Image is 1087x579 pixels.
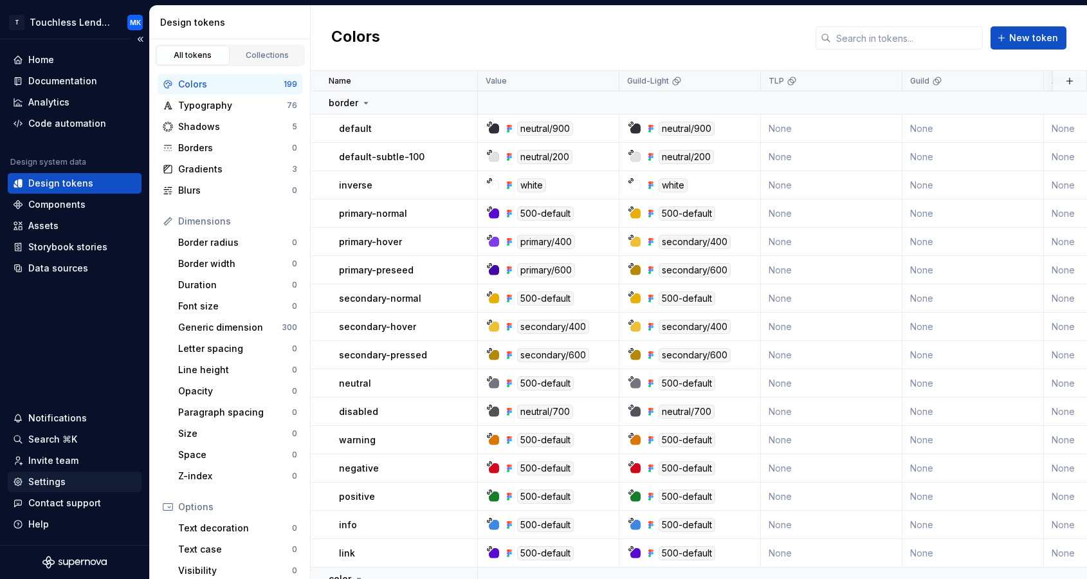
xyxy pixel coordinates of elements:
div: secondary/600 [659,263,731,277]
p: Name [329,76,351,86]
p: negative [339,462,379,475]
a: Space0 [173,445,302,465]
a: Opacity0 [173,381,302,401]
p: warning [339,434,376,446]
td: None [761,511,902,539]
div: Borders [178,142,292,154]
div: 500-default [517,461,574,475]
div: Collections [235,50,300,60]
td: None [761,482,902,511]
div: Visibility [178,564,292,577]
a: Storybook stories [8,237,142,257]
div: 500-default [517,291,574,306]
div: 0 [292,407,297,418]
p: positive [339,490,375,503]
div: Help [28,518,49,531]
a: Text case0 [173,539,302,560]
div: 199 [284,79,297,89]
div: Home [28,53,54,66]
td: None [761,426,902,454]
p: default-subtle-100 [339,151,425,163]
td: None [902,313,1044,341]
p: Guild [910,76,929,86]
td: None [902,511,1044,539]
a: Z-index0 [173,466,302,486]
div: Border radius [178,236,292,249]
div: secondary/600 [517,348,589,362]
div: Code automation [28,117,106,130]
td: None [761,256,902,284]
div: 0 [292,344,297,354]
div: Documentation [28,75,97,87]
div: 0 [292,471,297,481]
td: None [761,313,902,341]
a: Colors199 [158,74,302,95]
p: default [339,122,372,135]
div: 0 [292,143,297,153]
td: None [902,426,1044,454]
div: secondary/400 [659,235,731,249]
div: neutral/900 [517,122,573,136]
div: Dimensions [178,215,297,228]
div: Opacity [178,385,292,398]
div: 500-default [517,207,574,221]
p: TLP [769,76,784,86]
div: All tokens [161,50,225,60]
div: Line height [178,363,292,376]
a: Blurs0 [158,180,302,201]
div: neutral/900 [659,122,715,136]
div: 500-default [659,490,715,504]
div: Contact support [28,497,101,510]
div: secondary/600 [659,348,731,362]
div: 500-default [659,376,715,391]
div: 0 [292,280,297,290]
a: Analytics [8,92,142,113]
td: None [761,369,902,398]
div: 5 [292,122,297,132]
td: None [761,341,902,369]
p: primary-hover [339,235,402,248]
a: Font size0 [173,296,302,317]
p: link [339,547,355,560]
a: Text decoration0 [173,518,302,538]
button: Collapse sidebar [131,30,149,48]
svg: Supernova Logo [42,556,107,569]
td: None [902,398,1044,426]
td: None [761,199,902,228]
div: Letter spacing [178,342,292,355]
button: Contact support [8,493,142,513]
div: Text case [178,543,292,556]
a: Documentation [8,71,142,91]
div: Assets [28,219,59,232]
div: Touchless Lending [30,16,112,29]
div: Font size [178,300,292,313]
div: 0 [292,185,297,196]
div: 0 [292,523,297,533]
td: None [902,284,1044,313]
a: Size0 [173,423,302,444]
td: None [761,143,902,171]
td: None [761,171,902,199]
div: 3 [292,164,297,174]
div: Space [178,448,292,461]
p: disabled [339,405,378,418]
a: Home [8,50,142,70]
a: Data sources [8,258,142,279]
div: Text decoration [178,522,292,535]
div: 300 [282,322,297,333]
button: Search ⌘K [8,429,142,450]
td: None [902,539,1044,567]
div: 500-default [659,207,715,221]
div: 500-default [517,546,574,560]
a: Shadows5 [158,116,302,137]
h2: Colors [331,26,380,50]
td: None [902,199,1044,228]
div: 500-default [517,376,574,391]
div: Generic dimension [178,321,282,334]
a: Invite team [8,450,142,471]
div: secondary/400 [517,320,589,334]
div: neutral/700 [659,405,715,419]
div: secondary/400 [659,320,731,334]
td: None [761,539,902,567]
